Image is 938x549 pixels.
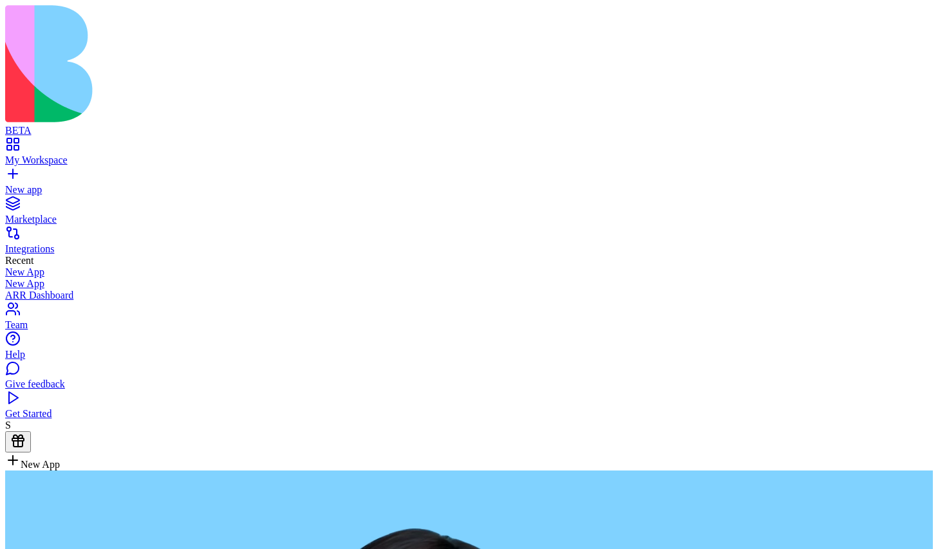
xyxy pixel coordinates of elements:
div: New app [5,184,933,196]
a: Marketplace [5,202,933,225]
a: Integrations [5,232,933,255]
a: Team [5,308,933,331]
a: Give feedback [5,367,933,390]
span: Recent [5,255,33,266]
div: My Workspace [5,154,933,166]
div: Team [5,319,933,331]
div: Give feedback [5,378,933,390]
a: New App [5,266,933,278]
img: logo [5,5,523,122]
div: Marketplace [5,214,933,225]
a: New App [5,278,933,290]
a: New app [5,172,933,196]
a: My Workspace [5,143,933,166]
a: ARR Dashboard [5,290,933,301]
span: S [5,420,11,431]
div: Integrations [5,243,933,255]
a: BETA [5,113,933,136]
a: Get Started [5,396,933,420]
a: Help [5,337,933,360]
div: BETA [5,125,933,136]
div: Help [5,349,933,360]
span: New App [21,459,60,470]
div: Get Started [5,408,933,420]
